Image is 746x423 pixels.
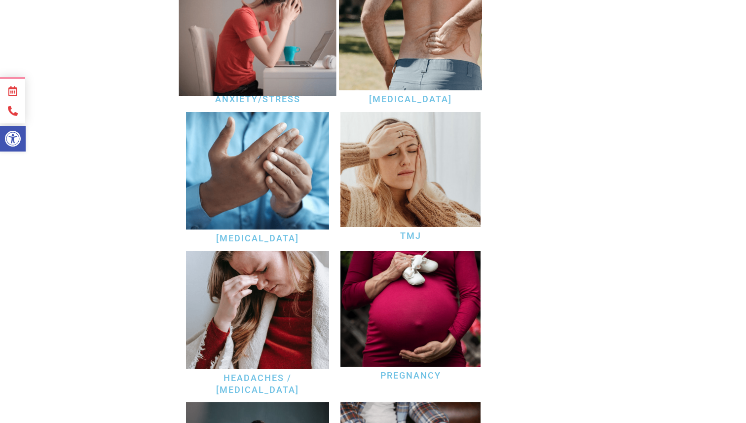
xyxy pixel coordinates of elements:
[216,233,299,243] a: [MEDICAL_DATA]
[340,251,481,367] img: irvine acupuncture for pregnancy_ivf
[186,251,329,369] img: irvine acupuncture for headache and migraine
[215,94,300,104] a: Anxiety/Stress
[216,373,299,395] a: Headaches / [MEDICAL_DATA]
[340,112,481,228] img: irvine acupuncture for tmj jaw pain
[380,370,441,381] a: Pregnancy
[369,94,452,104] a: [MEDICAL_DATA]
[400,231,421,241] a: TMJ
[186,112,329,230] img: irvine acupuncture for arthritis pain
